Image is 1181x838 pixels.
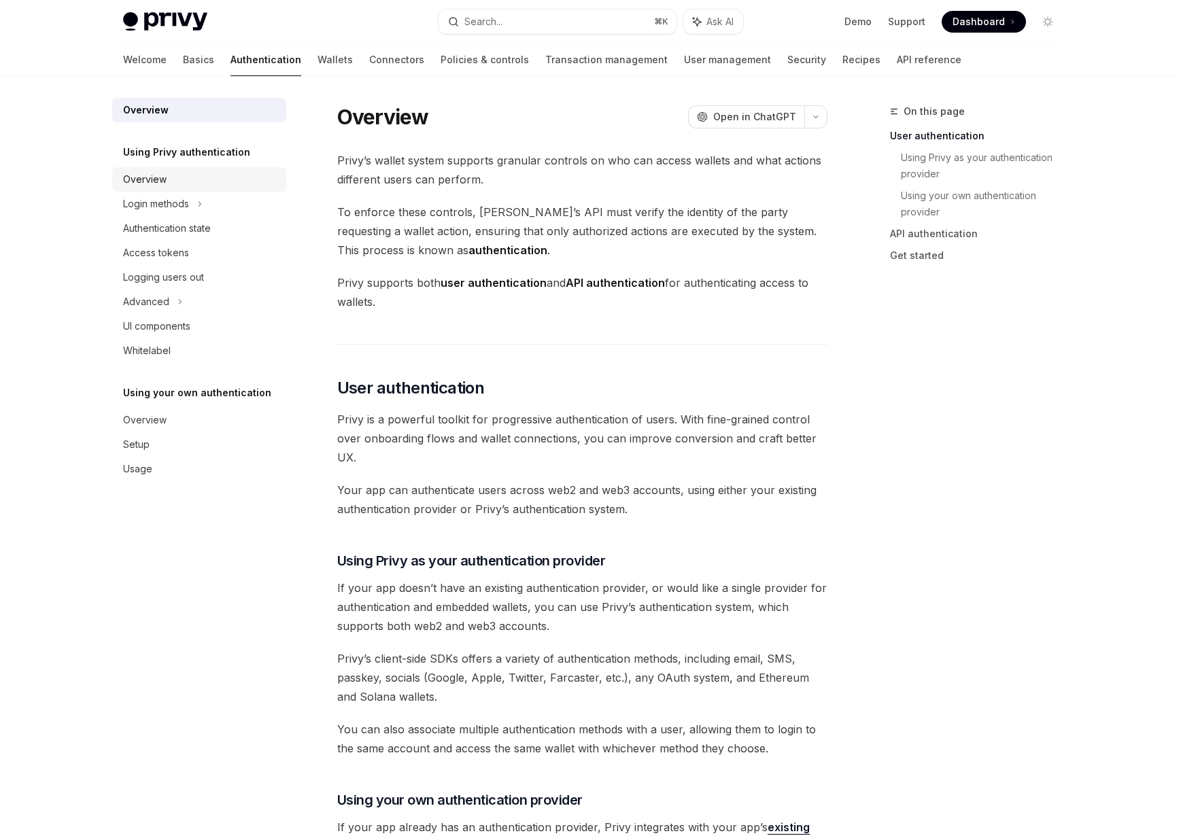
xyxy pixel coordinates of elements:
a: API reference [897,43,961,76]
a: Overview [112,408,286,432]
span: On this page [904,103,965,120]
h1: Overview [337,105,429,129]
div: Search... [464,14,502,30]
div: Authentication state [123,220,211,237]
a: Basics [183,43,214,76]
a: Wallets [318,43,353,76]
h5: Using Privy authentication [123,144,250,160]
a: Recipes [842,43,880,76]
span: Dashboard [953,15,1005,29]
a: Overview [112,167,286,192]
div: Usage [123,461,152,477]
span: To enforce these controls, [PERSON_NAME]’s API must verify the identity of the party requesting a... [337,203,827,260]
a: Security [787,43,826,76]
a: Policies & controls [441,43,529,76]
strong: authentication [468,243,547,257]
div: UI components [123,318,190,334]
a: Demo [844,15,872,29]
strong: user authentication [441,276,547,290]
a: Usage [112,457,286,481]
div: Overview [123,412,167,428]
button: Toggle dark mode [1037,11,1059,33]
a: Transaction management [545,43,668,76]
div: Overview [123,171,167,188]
a: API authentication [890,223,1069,245]
a: Whitelabel [112,338,286,363]
a: User authentication [890,125,1069,147]
a: UI components [112,314,286,338]
div: Access tokens [123,245,189,261]
span: Ask AI [706,15,734,29]
a: Overview [112,98,286,122]
a: Authentication state [112,216,286,241]
span: Privy’s client-side SDKs offers a variety of authentication methods, including email, SMS, passke... [337,649,827,706]
a: Authentication [230,43,301,76]
a: Support [888,15,925,29]
img: light logo [123,12,207,31]
h5: Using your own authentication [123,385,271,401]
a: Dashboard [942,11,1026,33]
div: Setup [123,436,150,453]
span: Your app can authenticate users across web2 and web3 accounts, using either your existing authent... [337,481,827,519]
button: Ask AI [683,10,743,34]
button: Search...⌘K [439,10,677,34]
button: Open in ChatGPT [688,105,804,128]
span: If your app doesn’t have an existing authentication provider, or would like a single provider for... [337,578,827,635]
div: Logging users out [123,269,204,285]
span: Privy supports both and for authenticating access to wallets. [337,273,827,311]
span: Open in ChatGPT [713,110,796,124]
span: Privy is a powerful toolkit for progressive authentication of users. With fine-grained control ov... [337,410,827,467]
span: Using Privy as your authentication provider [337,551,606,570]
span: Privy’s wallet system supports granular controls on who can access wallets and what actions diffe... [337,151,827,189]
span: Using your own authentication provider [337,790,583,809]
a: Welcome [123,43,167,76]
a: Get started [890,245,1069,266]
strong: API authentication [566,276,665,290]
a: Logging users out [112,265,286,290]
a: Setup [112,432,286,457]
div: Overview [123,102,169,118]
a: Using your own authentication provider [901,185,1069,223]
a: Using Privy as your authentication provider [901,147,1069,185]
a: Connectors [369,43,424,76]
div: Advanced [123,294,169,310]
span: ⌘ K [654,16,668,27]
div: Login methods [123,196,189,212]
a: Access tokens [112,241,286,265]
a: User management [684,43,771,76]
span: User authentication [337,377,485,399]
span: You can also associate multiple authentication methods with a user, allowing them to login to the... [337,720,827,758]
div: Whitelabel [123,343,171,359]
